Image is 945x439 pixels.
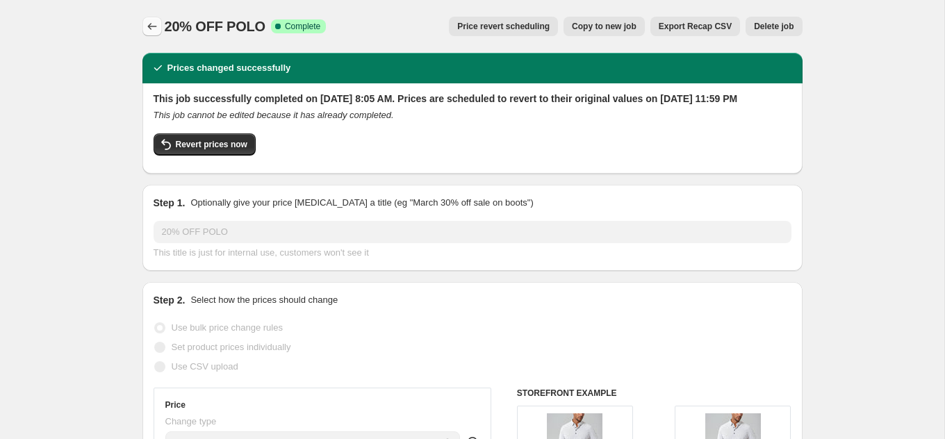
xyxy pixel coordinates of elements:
h2: This job successfully completed on [DATE] 8:05 AM. Prices are scheduled to revert to their origin... [154,92,791,106]
button: Export Recap CSV [650,17,740,36]
button: Copy to new job [564,17,645,36]
span: Price revert scheduling [457,21,550,32]
span: Use CSV upload [172,361,238,372]
span: Export Recap CSV [659,21,732,32]
button: Price revert scheduling [449,17,558,36]
button: Revert prices now [154,133,256,156]
button: Price change jobs [142,17,162,36]
span: 20% OFF POLO [165,19,265,34]
span: Revert prices now [176,139,247,150]
span: Set product prices individually [172,342,291,352]
span: Copy to new job [572,21,636,32]
p: Select how the prices should change [190,293,338,307]
h2: Step 2. [154,293,186,307]
p: Optionally give your price [MEDICAL_DATA] a title (eg "March 30% off sale on boots") [190,196,533,210]
span: Use bulk price change rules [172,322,283,333]
h2: Step 1. [154,196,186,210]
i: This job cannot be edited because it has already completed. [154,110,394,120]
span: This title is just for internal use, customers won't see it [154,247,369,258]
h6: STOREFRONT EXAMPLE [517,388,791,399]
h2: Prices changed successfully [167,61,291,75]
button: Delete job [746,17,802,36]
h3: Price [165,399,186,411]
span: Change type [165,416,217,426]
span: Complete [285,21,320,32]
input: 30% off holiday sale [154,221,791,243]
span: Delete job [754,21,794,32]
